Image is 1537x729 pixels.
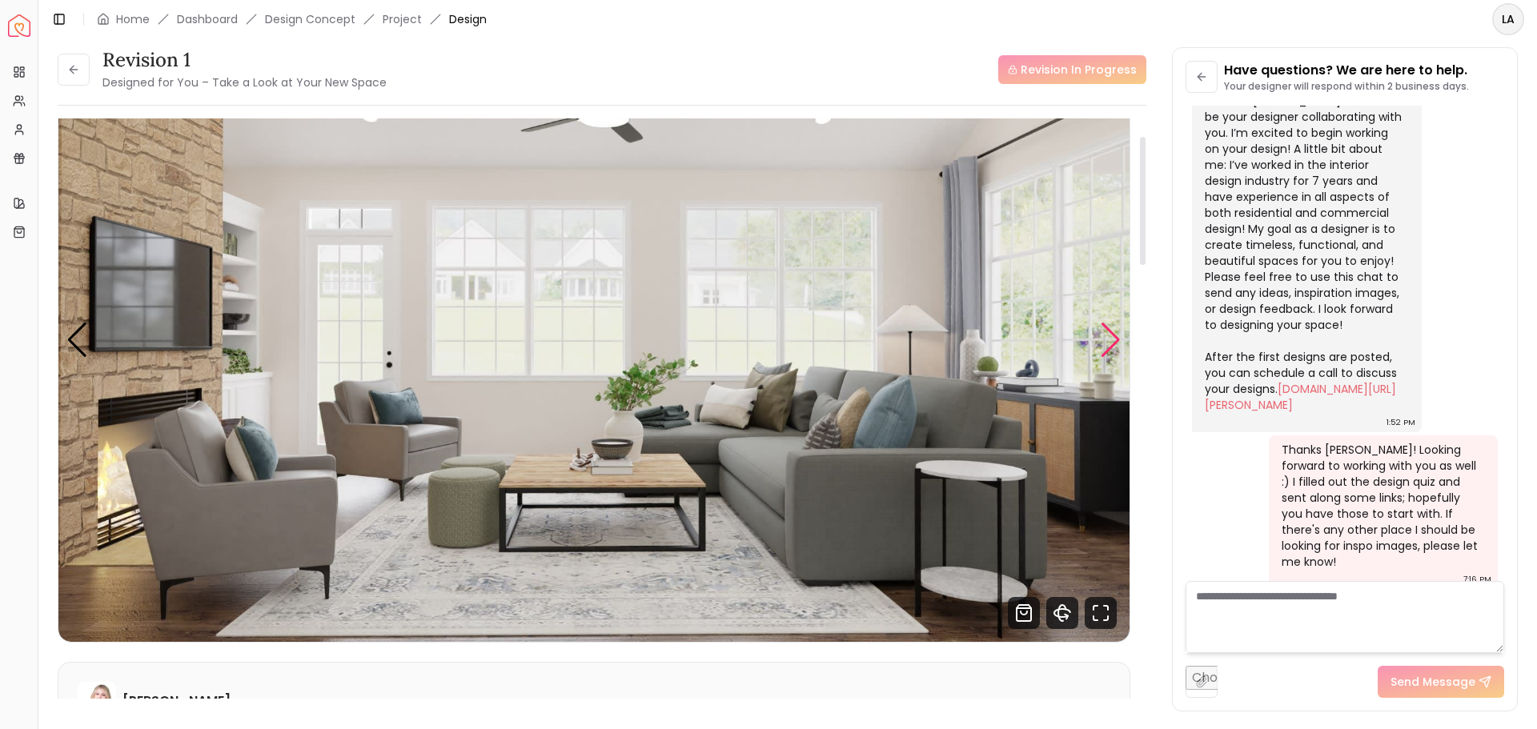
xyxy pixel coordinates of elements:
[1224,80,1469,93] p: Your designer will respond within 2 business days.
[97,11,487,27] nav: breadcrumb
[1085,597,1117,629] svg: Fullscreen
[58,39,1130,642] div: 1 / 5
[1205,29,1406,413] div: Hi [PERSON_NAME], Thank you so much for choosing Spacejoy for your design needs! My name is [PERS...
[265,11,355,27] li: Design Concept
[78,682,116,720] img: Hannah James
[1387,415,1415,431] div: 1:52 PM
[1008,597,1040,629] svg: Shop Products from this design
[449,11,487,27] span: Design
[58,39,1130,642] div: Carousel
[8,14,30,37] img: Spacejoy Logo
[1494,5,1523,34] span: LA
[116,11,150,27] a: Home
[102,74,387,90] small: Designed for You – Take a Look at Your New Space
[58,39,1130,642] img: Design Render 1
[8,14,30,37] a: Spacejoy
[1046,597,1078,629] svg: 360 View
[102,47,387,73] h3: Revision 1
[1205,381,1396,413] a: [DOMAIN_NAME][URL][PERSON_NAME]
[1224,61,1469,80] p: Have questions? We are here to help.
[1492,3,1524,35] button: LA
[122,691,231,711] h6: [PERSON_NAME]
[1463,571,1491,587] div: 7:16 PM
[383,11,422,27] a: Project
[1282,442,1483,570] div: Thanks [PERSON_NAME]! Looking forward to working with you as well :) I filled out the design quiz...
[66,322,88,358] div: Previous slide
[177,11,238,27] a: Dashboard
[1100,322,1122,358] div: Next slide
